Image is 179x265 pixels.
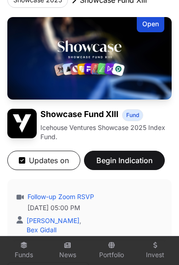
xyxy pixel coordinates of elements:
[137,17,164,32] div: Open
[25,226,56,234] a: Bex Gidall
[7,109,37,138] img: Showcase Fund XIII
[126,112,139,119] span: Fund
[26,192,94,201] a: Follow-up Zoom RSVP
[7,151,80,170] button: Updates on
[6,238,42,263] a: Funds
[95,155,153,166] span: Begin Indication
[25,217,79,224] a: [PERSON_NAME]
[93,238,130,263] a: Portfolio
[28,203,94,212] span: [DATE] 05:00 PM
[25,216,81,225] div: ,
[84,160,165,169] a: Begin Indication
[84,151,165,170] button: Begin Indication
[40,123,172,141] p: Icehouse Ventures Showcase 2025 Index Fund.
[40,109,118,121] h1: Showcase Fund XIII
[7,17,172,100] img: Showcase Fund XIII
[50,238,86,263] a: News
[133,221,179,265] iframe: Chat Widget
